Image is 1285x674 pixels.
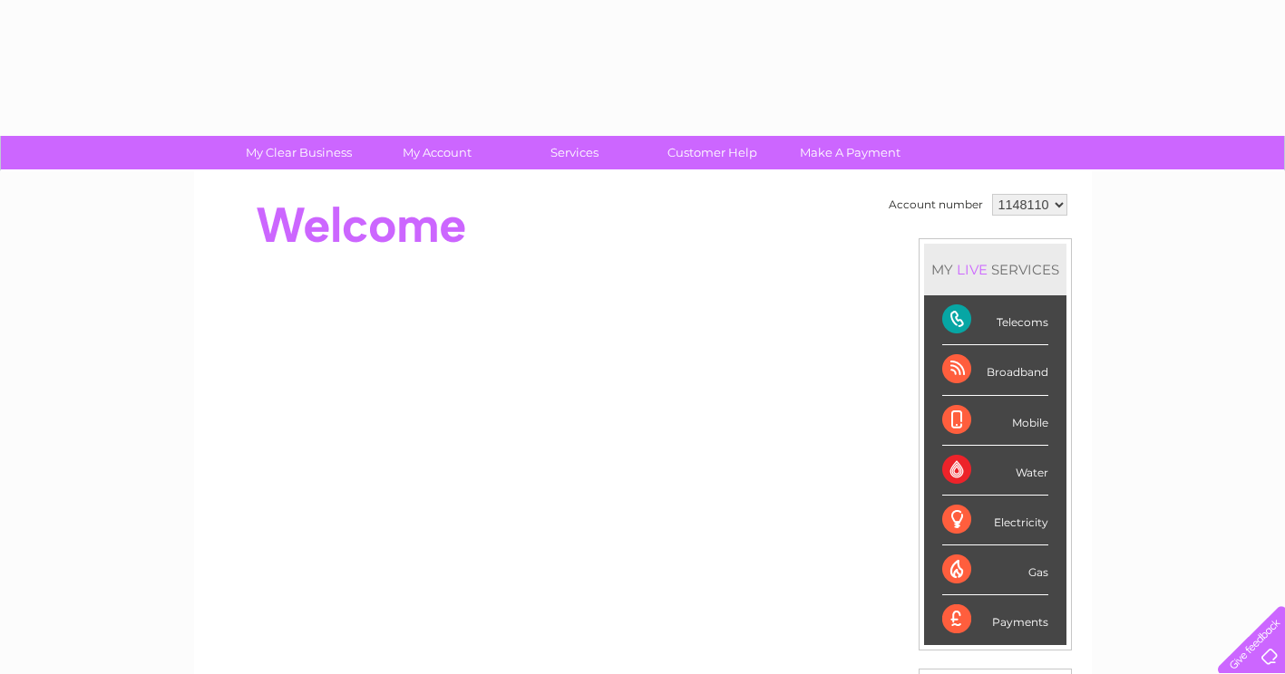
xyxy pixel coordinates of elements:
[942,496,1048,545] div: Electricity
[775,136,925,169] a: Make A Payment
[924,244,1066,295] div: MY SERVICES
[224,136,374,169] a: My Clear Business
[638,136,787,169] a: Customer Help
[942,345,1048,395] div: Broadband
[953,261,991,278] div: LIVE
[942,295,1048,345] div: Telecoms
[362,136,511,169] a: My Account
[942,545,1048,595] div: Gas
[884,189,988,220] td: Account number
[500,136,649,169] a: Services
[942,595,1048,644] div: Payments
[942,446,1048,496] div: Water
[942,396,1048,446] div: Mobile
